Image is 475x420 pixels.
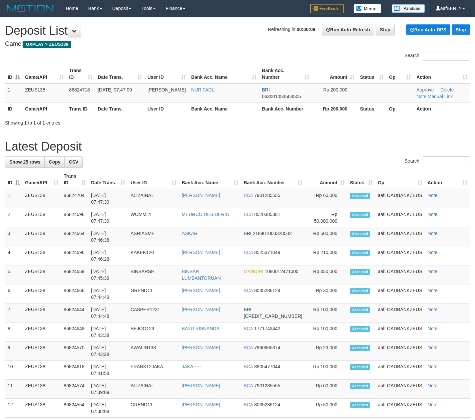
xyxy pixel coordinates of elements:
a: Show 25 rows [5,156,45,168]
td: ZEUS138 [22,303,61,323]
h1: Deposit List [5,24,470,37]
td: 11 [5,380,22,399]
span: Refreshing in: [268,27,315,32]
th: Status: activate to sort column ascending [347,170,375,189]
a: Note [428,345,438,350]
img: panduan.png [392,4,425,13]
td: aafLOADBANKZEUS [375,208,425,227]
a: [PERSON_NAME] [182,402,220,407]
th: Op [386,102,414,115]
td: Rp 60,000 [305,380,347,399]
a: Stop [376,24,395,35]
a: [PERSON_NAME] I [182,250,223,255]
span: Copy 7901285555 to clipboard [254,193,280,198]
span: BRI [244,307,251,312]
td: 86824649 [61,323,88,342]
td: 10 [5,361,22,380]
span: Accepted [350,231,370,237]
span: BCA [244,383,253,388]
td: ZEUS138 [22,208,61,227]
span: Accepted [350,383,370,389]
td: [DATE] 07:46:38 [88,227,128,246]
span: Copy 8520385381 to clipboard [254,212,280,217]
a: Note [428,212,438,217]
td: Rp 210,000 [305,246,347,265]
td: [DATE] 07:44:49 [88,284,128,303]
a: Note [428,364,438,369]
a: Stop [452,24,470,35]
span: [DATE] 07:47:09 [98,87,132,92]
td: ZEUS138 [22,265,61,284]
span: Copy 218901003328502 to clipboard [253,231,292,236]
th: Amount: activate to sort column ascending [305,170,347,189]
td: aafLOADBANKZEUS [375,227,425,246]
td: ASRIASME [128,227,179,246]
td: Rp 100,000 [305,303,347,323]
a: Delete [440,87,454,92]
th: Op: activate to sort column ascending [375,170,425,189]
td: 9 [5,342,22,361]
span: BCA [244,402,253,407]
td: ZEUS138 [22,189,61,208]
span: Accepted [350,250,370,256]
td: aafLOADBANKZEUS [375,342,425,361]
a: [PERSON_NAME] [182,383,220,388]
a: JAKA----- [182,364,201,369]
td: 86824644 [61,303,88,323]
td: ALIZAINAL [128,189,179,208]
td: [DATE] 07:39:09 [88,380,128,399]
span: Accepted [350,307,370,313]
td: 86824570 [61,342,88,361]
td: 7 [5,303,22,323]
th: Date Trans.: activate to sort column ascending [95,64,145,83]
th: Action: activate to sort column ascending [414,64,470,83]
td: 2 [5,208,22,227]
a: Approve [416,87,434,92]
a: Manual Link [428,94,453,99]
th: Trans ID: activate to sort column ascending [66,64,95,83]
a: Note [428,326,438,331]
th: Trans ID [66,102,95,115]
th: Game/API: activate to sort column ascending [22,64,66,83]
th: Op: activate to sort column ascending [386,64,414,83]
th: Game/API [22,102,66,115]
td: 4 [5,246,22,265]
a: Note [428,288,438,293]
th: Status [357,102,386,115]
span: Copy 8525371049 to clipboard [254,250,280,255]
a: MEURCO DESIDERIO [182,212,229,217]
span: Accepted [350,193,370,199]
span: Accepted [350,212,370,218]
a: Run Auto-Refresh [322,24,374,35]
td: Rp 50,000 [305,399,347,418]
th: Action [414,102,470,115]
td: 8 [5,323,22,342]
a: Run Auto-DPS [406,24,450,35]
span: Copy 8035286124 to clipboard [254,288,280,293]
td: Rp 50,000,000 [305,208,347,227]
th: Bank Acc. Number: activate to sort column ascending [241,170,305,189]
td: ZEUS138 [22,361,61,380]
span: Copy 1771743442 to clipboard [254,326,280,331]
a: Note [428,193,438,198]
div: Showing 1 to 1 of 1 entries [5,117,193,126]
span: BCA [244,345,253,350]
td: Rp 500,000 [305,227,347,246]
span: BCA [244,193,253,198]
th: Amount: activate to sort column ascending [312,64,358,83]
span: Accepted [350,326,370,332]
th: Trans ID: activate to sort column ascending [61,170,88,189]
span: Copy 8035286124 to clipboard [254,402,280,407]
td: aafLOADBANKZEUS [375,361,425,380]
span: Accepted [350,364,370,370]
td: ZEUS138 [22,342,61,361]
td: aafLOADBANKZEUS [375,399,425,418]
a: ASKAR [182,231,197,236]
td: [DATE] 07:41:58 [88,361,128,380]
span: MANDIRI [244,269,263,274]
th: Date Trans. [95,102,145,115]
td: WOMMLY [128,208,179,227]
td: 86824659 [61,265,88,284]
td: aafLOADBANKZEUS [375,303,425,323]
span: BCA [244,326,253,331]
